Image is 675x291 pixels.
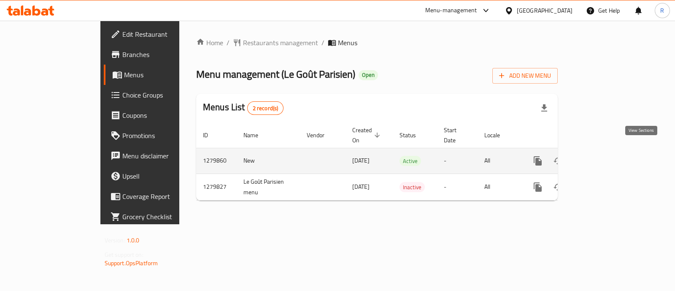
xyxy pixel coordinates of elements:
span: 2 record(s) [248,104,283,112]
span: Active [400,156,421,166]
span: Promotions [122,131,206,141]
span: Edit Restaurant [122,29,206,39]
span: Open [359,71,378,79]
span: Get support on: [105,249,143,260]
div: Open [359,70,378,80]
div: [GEOGRAPHIC_DATA] [517,6,572,15]
span: Name [243,130,269,140]
th: Actions [521,122,616,148]
span: Menus [338,38,357,48]
td: 1279860 [196,148,237,174]
span: Menu disclaimer [122,151,206,161]
a: Choice Groups [104,85,213,105]
td: Le Goût Parisien menu [237,174,300,200]
div: Export file [534,98,554,118]
table: enhanced table [196,122,616,201]
td: All [478,148,521,174]
a: Restaurants management [233,38,318,48]
span: Version: [105,235,125,246]
span: Start Date [444,125,467,145]
span: Branches [122,49,206,60]
a: Branches [104,44,213,65]
div: Total records count [247,101,284,115]
span: Inactive [400,182,425,192]
a: Coupons [104,105,213,125]
td: 1279827 [196,174,237,200]
a: Grocery Checklist [104,207,213,227]
a: Promotions [104,125,213,146]
span: Restaurants management [243,38,318,48]
span: Choice Groups [122,90,206,100]
span: 1.0.0 [127,235,140,246]
span: R [660,6,664,15]
span: ID [203,130,219,140]
span: Grocery Checklist [122,212,206,222]
span: Created On [352,125,383,145]
a: Support.OpsPlatform [105,258,158,269]
div: Menu-management [425,5,477,16]
span: Menu management ( Le Goût Parisien ) [196,65,355,84]
span: [DATE] [352,181,370,192]
a: Upsell [104,166,213,186]
li: / [227,38,229,48]
a: Coverage Report [104,186,213,207]
button: Add New Menu [492,68,558,84]
span: [DATE] [352,155,370,166]
a: Menu disclaimer [104,146,213,166]
span: Status [400,130,427,140]
span: Vendor [307,130,335,140]
span: Upsell [122,171,206,181]
button: more [528,151,548,171]
td: - [437,174,478,200]
span: Menus [124,70,206,80]
button: more [528,177,548,197]
li: / [321,38,324,48]
span: Locale [484,130,511,140]
a: Edit Restaurant [104,24,213,44]
button: Change Status [548,177,568,197]
td: New [237,148,300,174]
span: Add New Menu [499,71,551,81]
td: All [478,174,521,200]
td: - [437,148,478,174]
button: Change Status [548,151,568,171]
nav: breadcrumb [196,38,558,48]
span: Coverage Report [122,191,206,201]
span: Coupons [122,110,206,120]
h2: Menus List [203,101,283,115]
a: Menus [104,65,213,85]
